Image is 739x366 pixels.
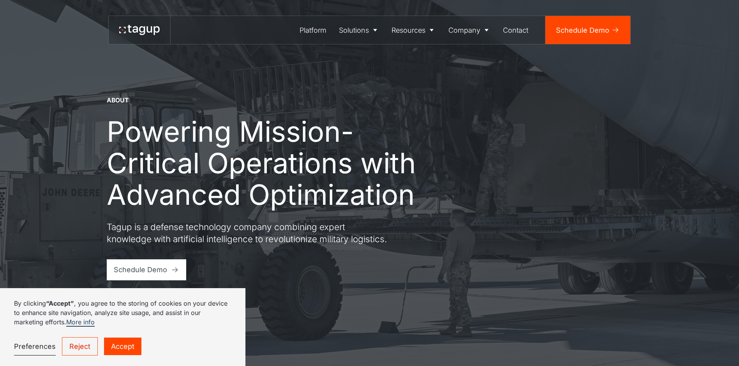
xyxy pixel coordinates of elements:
[333,16,386,44] a: Solutions
[294,16,333,44] a: Platform
[104,338,141,355] a: Accept
[386,16,443,44] a: Resources
[448,25,480,35] div: Company
[14,299,231,327] p: By clicking , you agree to the storing of cookies on your device to enhance site navigation, anal...
[62,337,98,355] a: Reject
[300,25,326,35] div: Platform
[545,16,630,44] a: Schedule Demo
[46,299,74,307] strong: “Accept”
[107,116,434,210] h1: Powering Mission-Critical Operations with Advanced Optimization
[107,221,387,245] p: Tagup is a defense technology company combining expert knowledge with artificial intelligence to ...
[392,25,425,35] div: Resources
[66,318,95,327] a: More info
[114,264,167,275] div: Schedule Demo
[503,25,528,35] div: Contact
[442,16,497,44] a: Company
[556,25,609,35] div: Schedule Demo
[339,25,369,35] div: Solutions
[107,96,129,105] div: About
[497,16,535,44] a: Contact
[14,338,56,355] a: Preferences
[107,259,187,280] a: Schedule Demo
